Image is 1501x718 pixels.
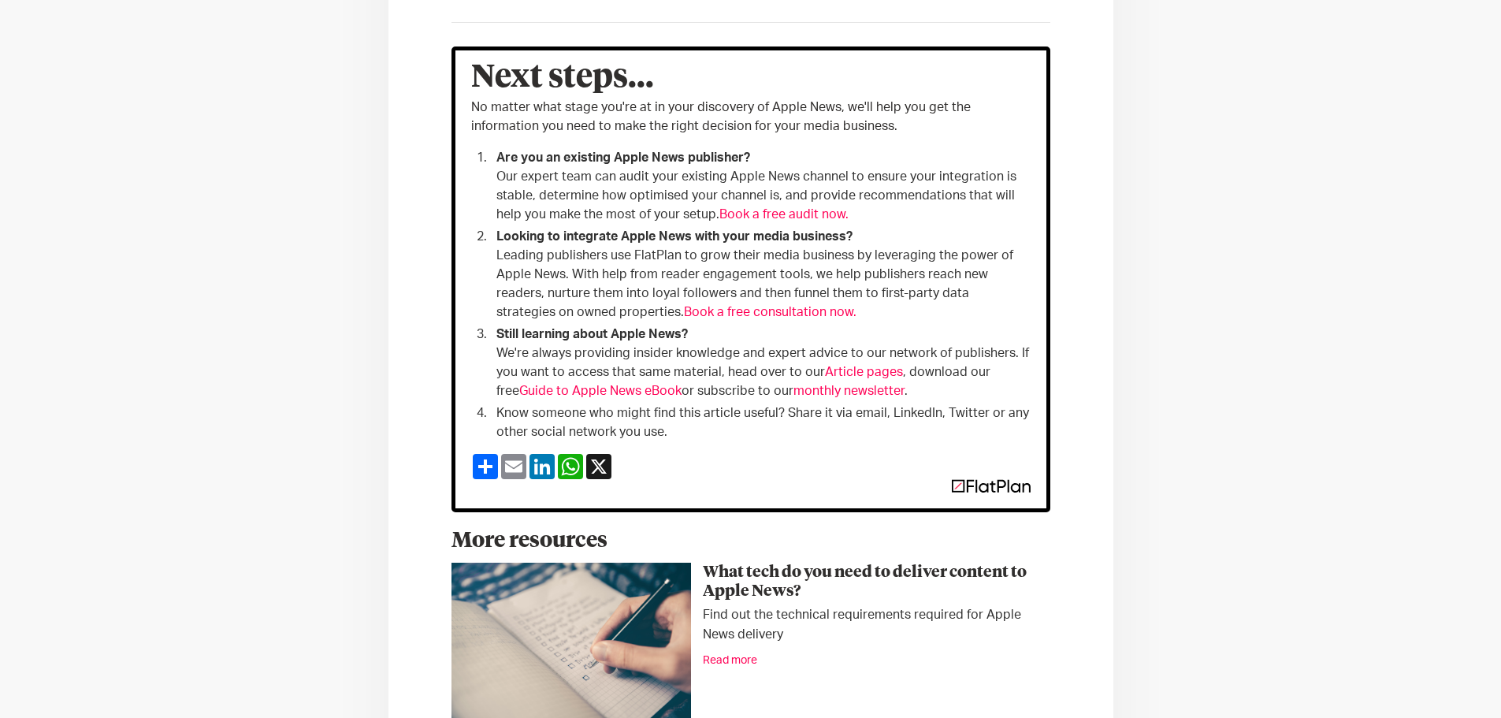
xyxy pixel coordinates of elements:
h3: Next steps... [471,66,1031,90]
a: WhatsApp [556,454,585,479]
a: Read more [703,655,757,666]
a: Email [500,454,528,479]
li: We're always providing insider knowledge and expert advice to our network of publishers. If you w... [490,325,1031,400]
li: Leading publishers use FlatPlan to grow their media business by leveraging the power of Apple New... [490,227,1031,322]
strong: Still learning about Apple News? [496,328,688,340]
a: Article pages [825,366,903,378]
p: No matter what stage you're at in your discovery of Apple News, we'll help you get the informatio... [471,98,1031,136]
a: Guide to Apple News eBook [519,385,682,397]
a: Book a free audit now. [719,208,849,221]
a: What tech do you need to deliver content to Apple News? [451,563,1050,601]
h1: More resources [451,520,1050,563]
a: Book a free consultation now. [684,306,856,318]
a: monthly newsletter [793,385,905,397]
a: Share [471,454,500,479]
strong: Looking to integrate Apple News with your media business? ‍ [496,230,853,243]
a: X [585,454,613,479]
div: Find out the technical requirements required for Apple News delivery [451,605,1050,645]
li: Our expert team can audit your existing Apple News channel to ensure your integration is stable, ... [490,148,1031,224]
strong: Are you an existing Apple News publisher? [496,151,750,164]
a: LinkedIn [528,454,556,479]
li: Know someone who might find this article useful? Share it via email, LinkedIn, Twitter or any oth... [490,404,1031,441]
